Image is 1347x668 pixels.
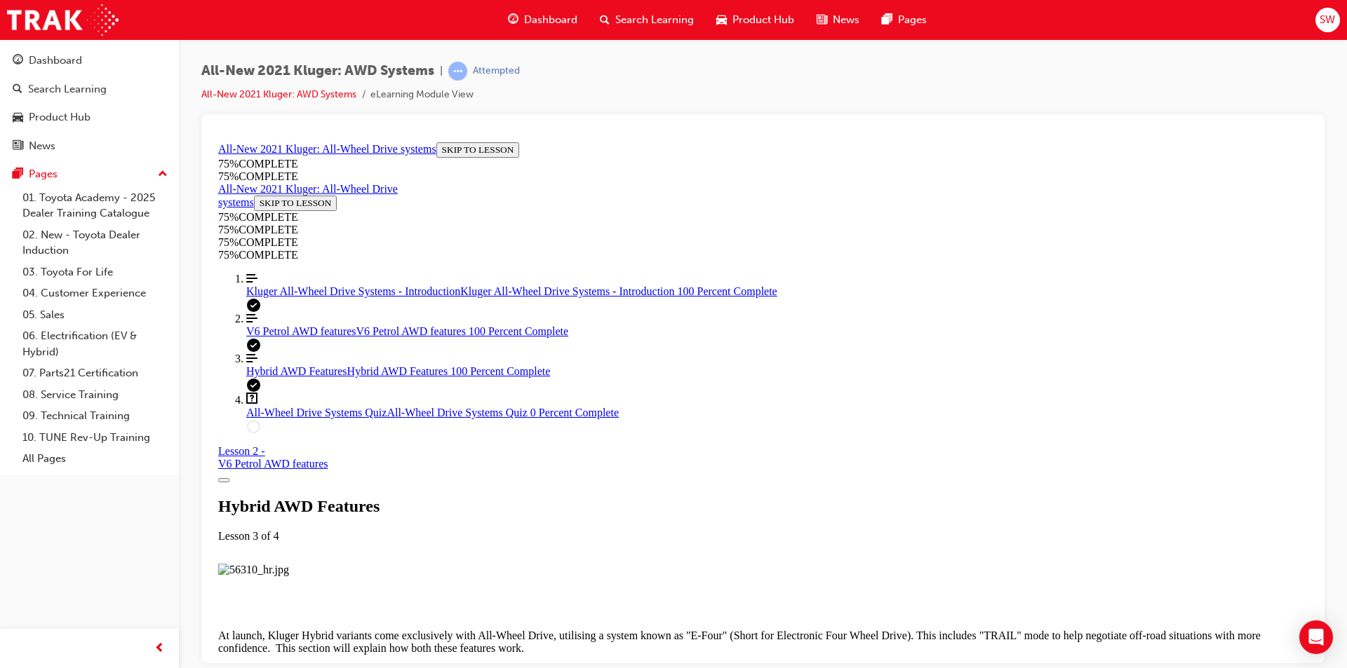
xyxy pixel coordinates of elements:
[17,325,173,362] a: 06. Electrification (EV & Hybrid)
[1299,620,1333,654] div: Open Intercom Messenger
[6,34,1095,46] div: 75 % COMPLETE
[201,63,434,79] span: All-New 2021 Kluger: AWD Systems
[716,11,727,29] span: car-icon
[6,321,115,334] div: V6 Petrol AWD features
[370,87,474,103] li: eLearning Module View
[6,6,224,18] a: All-New 2021 Kluger: All-Wheel Drive systems
[805,6,871,34] a: news-iconNews
[6,74,202,87] div: 75 % COMPLETE
[6,136,1095,297] nav: Course Outline
[13,55,23,67] span: guage-icon
[6,493,1095,518] p: At launch, Kluger Hybrid variants come exclusively with All-Wheel Drive, utilising a system known...
[732,12,794,28] span: Product Hub
[6,133,173,159] a: News
[898,12,927,28] span: Pages
[17,224,173,261] a: 02. New - Toyota Dealer Induction
[6,393,1095,406] div: Lesson 3 of 4
[201,88,356,100] a: All-New 2021 Kluger: AWD Systems
[6,87,202,100] div: 75 % COMPLETE
[589,6,705,34] a: search-iconSearch Learning
[17,187,173,224] a: 01. Toyota Academy - 2025 Dealer Training Catalogue
[508,11,518,29] span: guage-icon
[17,261,173,283] a: 03. Toyota For Life
[28,81,107,97] div: Search Learning
[871,6,938,34] a: pages-iconPages
[600,11,610,29] span: search-icon
[705,6,805,34] a: car-iconProduct Hub
[6,6,1095,297] section: Course Overview
[17,405,173,427] a: 09. Technical Training
[615,12,694,28] span: Search Learning
[6,46,202,100] section: Course Information
[6,6,1095,46] section: Course Information
[17,384,173,406] a: 08. Service Training
[224,6,307,21] button: SKIP TO LESSON
[473,64,520,78] div: Attempted
[6,21,1095,34] div: 75 % COMPLETE
[1315,8,1340,32] button: SW
[1320,12,1335,28] span: SW
[17,427,173,449] a: 10. TUNE Rev-Up Training
[882,11,892,29] span: pages-icon
[154,640,165,657] span: prev-icon
[6,360,1095,406] section: Lesson Header
[17,362,173,384] a: 07. Parts21 Certification
[7,4,119,36] img: Trak
[524,12,577,28] span: Dashboard
[29,138,55,154] div: News
[6,427,76,439] img: 56310_hr.jpg
[6,76,173,102] a: Search Learning
[6,48,173,74] a: Dashboard
[13,83,22,96] span: search-icon
[6,341,17,346] button: Toggle Course Overview
[158,165,168,184] span: up-icon
[6,308,115,334] a: Lesson 2 - V6 Petrol AWD features
[17,304,173,326] a: 05. Sales
[29,109,91,125] div: Product Hub
[6,308,115,334] div: Lesson 2 -
[497,6,589,34] a: guage-iconDashboard
[6,100,1095,112] div: 75 % COMPLETE
[29,166,58,182] div: Pages
[6,46,185,71] a: All-New 2021 Kluger: All-Wheel Drive systems
[817,11,827,29] span: news-icon
[6,104,173,130] a: Product Hub
[440,63,443,79] span: |
[13,168,23,181] span: pages-icon
[6,161,173,187] button: Pages
[6,360,1095,379] h1: Hybrid AWD Features
[448,62,467,81] span: learningRecordVerb_ATTEMPT-icon
[17,282,173,304] a: 04. Customer Experience
[13,140,23,153] span: news-icon
[833,12,859,28] span: News
[13,111,23,124] span: car-icon
[6,112,1095,125] div: 75 % COMPLETE
[17,448,173,470] a: All Pages
[6,45,173,161] button: DashboardSearch LearningProduct HubNews
[29,53,82,69] div: Dashboard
